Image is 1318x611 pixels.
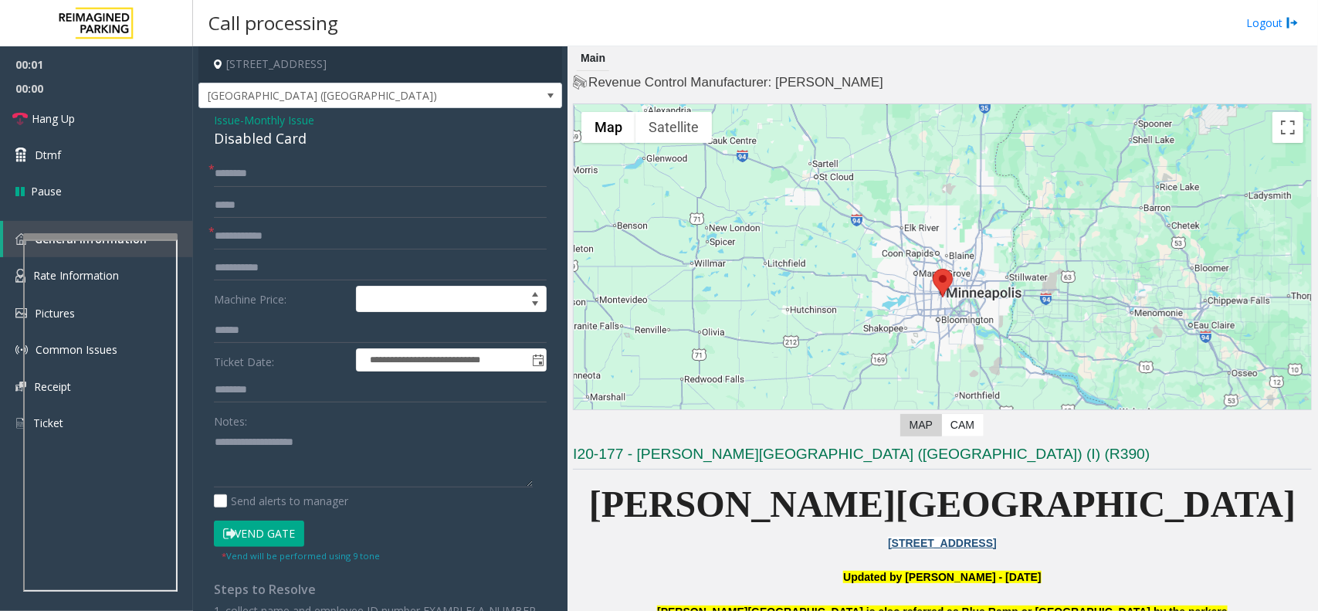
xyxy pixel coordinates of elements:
[933,269,953,297] div: 800 East 28th Street, Minneapolis, MN
[3,221,193,257] a: General Information
[1246,15,1299,31] a: Logout
[214,112,240,128] span: Issue
[210,348,352,372] label: Ticket Date:
[214,493,348,509] label: Send alerts to manager
[35,232,147,246] span: General Information
[888,537,997,549] a: [STREET_ADDRESS]
[15,269,25,283] img: 'icon'
[1272,112,1303,143] button: Toggle fullscreen view
[210,286,352,312] label: Machine Price:
[214,408,247,429] label: Notes:
[214,128,547,149] div: Disabled Card
[222,550,380,562] small: Vend will be performed using 9 tone
[214,521,304,547] button: Vend Gate
[577,46,609,71] div: Main
[900,414,942,436] label: Map
[214,582,547,597] h4: Steps to Resolve
[843,571,1041,583] font: Updated by [PERSON_NAME] - [DATE]
[581,112,635,143] button: Show street map
[524,287,546,299] span: Increase value
[573,73,1312,92] h4: Revenue Control Manufacturer: [PERSON_NAME]
[15,382,26,392] img: 'icon'
[524,299,546,311] span: Decrease value
[941,414,984,436] label: CAM
[15,344,28,356] img: 'icon'
[529,349,546,371] span: Toggle popup
[244,112,314,128] span: Monthly Issue
[15,416,25,430] img: 'icon'
[32,110,75,127] span: Hang Up
[35,147,61,163] span: Dtmf
[201,4,346,42] h3: Call processing
[573,444,1312,470] h3: I20-177 - [PERSON_NAME][GEOGRAPHIC_DATA] ([GEOGRAPHIC_DATA]) (I) (R390)
[198,46,562,83] h4: [STREET_ADDRESS]
[15,308,27,318] img: 'icon'
[199,83,489,108] span: [GEOGRAPHIC_DATA] ([GEOGRAPHIC_DATA])
[15,233,27,245] img: 'icon'
[635,112,712,143] button: Show satellite imagery
[589,484,1296,524] span: [PERSON_NAME][GEOGRAPHIC_DATA]
[240,113,314,127] span: -
[1286,15,1299,31] img: logout
[31,183,62,199] span: Pause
